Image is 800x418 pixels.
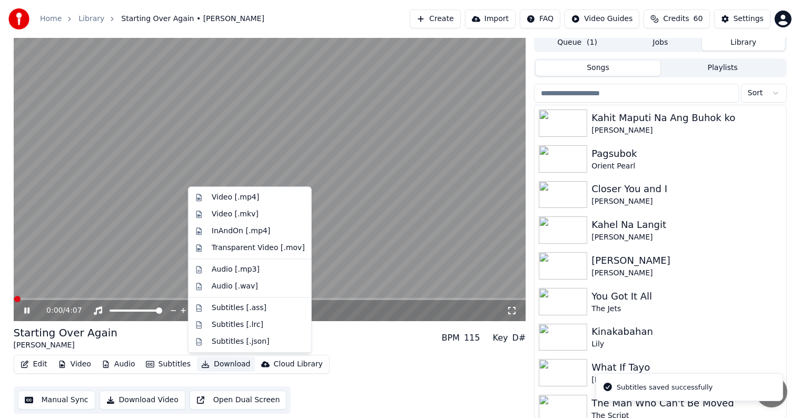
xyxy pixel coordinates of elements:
div: Orient Pearl [591,161,782,172]
div: [PERSON_NAME] • [PERSON_NAME] [591,375,782,385]
button: Manual Sync [18,391,95,410]
button: Queue [536,35,619,51]
img: youka [8,8,29,29]
div: Subtitles [.json] [212,336,270,347]
span: Starting Over Again • [PERSON_NAME] [121,14,264,24]
button: Create [410,9,461,28]
div: / [46,305,72,316]
span: 4:07 [65,305,82,316]
div: Video [.mp4] [212,192,259,203]
div: Kahit Maputi Na Ang Buhok ko [591,111,782,125]
div: D# [512,332,526,344]
button: Audio [97,357,140,372]
div: BPM [442,332,460,344]
div: Cloud Library [274,359,323,370]
button: Songs [536,61,660,76]
div: Audio [.mp3] [212,264,260,275]
button: Subtitles [142,357,195,372]
div: Subtitles [.lrc] [212,320,263,330]
div: 115 [464,332,480,344]
div: The Man Who Can't Be Moved [591,396,782,411]
div: You Got It All [591,289,782,304]
button: FAQ [520,9,560,28]
span: Credits [663,14,689,24]
div: Kahel Na Langit [591,217,782,232]
div: Transparent Video [.mov] [212,243,305,253]
button: Import [465,9,516,28]
div: [PERSON_NAME] [591,232,782,243]
div: Subtitles [.ass] [212,303,266,313]
div: Lily [591,339,782,350]
div: Settings [734,14,764,24]
button: Download [197,357,255,372]
button: Video [54,357,95,372]
span: ( 1 ) [587,37,597,48]
div: [PERSON_NAME] [591,125,782,136]
button: Settings [714,9,771,28]
button: Playlists [660,61,785,76]
button: Library [702,35,785,51]
div: Kinakabahan [591,324,782,339]
div: What If Tayo [591,360,782,375]
span: Sort [748,88,763,98]
span: 0:00 [46,305,63,316]
div: [PERSON_NAME] [591,268,782,278]
a: Home [40,14,62,24]
div: The Jets [591,304,782,314]
div: Subtitles saved successfully [617,382,713,393]
div: Video [.mkv] [212,209,259,220]
div: [PERSON_NAME] [14,340,117,351]
button: Jobs [619,35,702,51]
div: Key [493,332,508,344]
div: Audio [.wav] [212,281,258,292]
span: 60 [694,14,703,24]
nav: breadcrumb [40,14,264,24]
button: Credits60 [644,9,709,28]
button: Edit [16,357,52,372]
div: Closer You and I [591,182,782,196]
button: Open Dual Screen [190,391,287,410]
button: Download Video [100,391,185,410]
div: [PERSON_NAME] [591,196,782,207]
div: InAndOn [.mp4] [212,226,271,236]
div: Pagsubok [591,146,782,161]
div: Starting Over Again [14,325,117,340]
button: Video Guides [565,9,639,28]
a: Library [78,14,104,24]
div: [PERSON_NAME] [591,253,782,268]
